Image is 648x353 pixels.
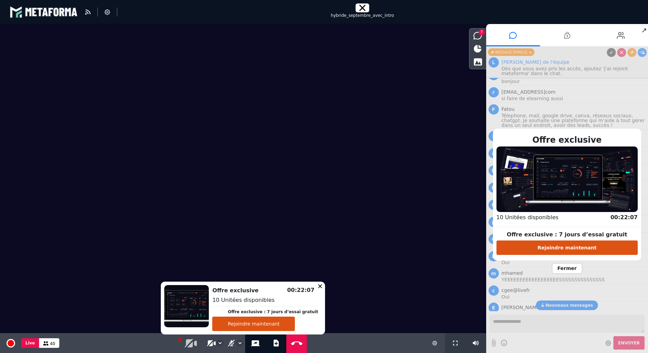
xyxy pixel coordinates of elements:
button: Live [21,338,39,348]
button: Rejoindre maintenant [212,317,295,331]
span: 10 Unitées disponibles [212,297,274,303]
span: 40 [50,341,55,346]
img: 1739179564043-A1P6JPNQHWVVYF2vtlsBksFrceJM3QJX.png [164,285,209,327]
h2: Offre exclusive [496,134,638,146]
span: 7 [479,29,485,35]
p: Offre exclusive : 7 jours d’essai gratuit [496,231,638,239]
span: 10 Unitées disponibles [496,214,559,221]
img: 1739179564043-A1P6JPNQHWVVYF2vtlsBksFrceJM3QJX.png [496,146,638,212]
button: Rejoindre maintenant [496,240,638,255]
div: hybride_septembre_avec_intro [331,12,394,19]
p: Offre exclusive : 7 jours d’essai gratuit [228,309,318,315]
span: 00:22:07 [610,214,638,221]
h2: Offre exclusive [212,286,318,295]
span: Fermer [552,263,582,274]
span: ↗ [640,24,648,36]
span: 00:22:07 [287,287,314,293]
